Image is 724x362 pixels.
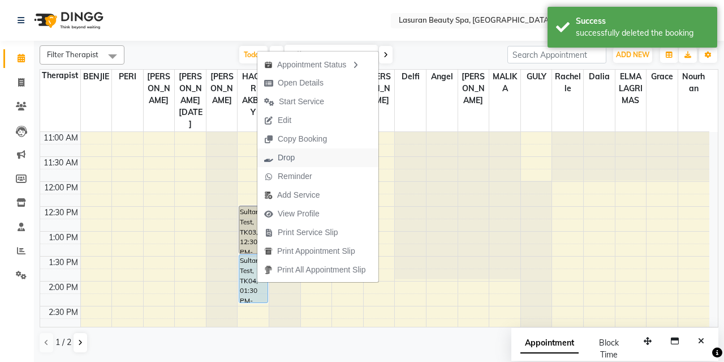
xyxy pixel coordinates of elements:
div: 12:00 PM [42,182,80,194]
span: Delfi [395,70,426,84]
img: printall.png [264,266,273,274]
span: Filter Therapist [47,50,98,59]
span: [PERSON_NAME] [458,70,489,108]
span: Angel [426,70,458,84]
img: apt_status.png [264,61,273,69]
span: Appointment [520,333,579,354]
div: 12:30 PM [42,207,80,219]
img: logo [29,5,106,36]
img: printapt.png [264,247,273,255]
div: 11:30 AM [41,157,80,169]
div: Success [576,15,709,27]
div: Sultanah Test, TK03, 12:30 PM-01:30 PM, [PERSON_NAME] | جلسة [PERSON_NAME] [239,206,267,253]
span: Drop [278,152,295,164]
span: Reminder [278,171,312,182]
span: Rachelle [552,70,583,96]
span: Start Service [279,96,324,108]
span: Edit [278,114,291,126]
div: 11:00 AM [41,132,80,144]
span: Print Appointment Slip [277,245,355,257]
button: Close [693,333,709,350]
span: Block Time [599,338,619,360]
div: 2:00 PM [46,282,80,293]
span: 1 / 2 [55,337,71,348]
span: MALIKA [489,70,520,96]
span: Open Details [278,77,324,89]
span: ELMA LAGRIMAS [615,70,647,108]
span: GULY [521,70,552,84]
div: Sultanah Test, TK04, 01:30 PM-02:30 PM, [PERSON_NAME] | جلسة [PERSON_NAME] [239,255,267,303]
div: Appointment Status [257,54,378,74]
span: Print All Appointment Slip [277,264,365,276]
button: ADD NEW [613,47,652,63]
span: BENJIE [81,70,112,84]
div: successfully deleted the booking [576,27,709,39]
span: Add Service [277,189,320,201]
div: Therapist [40,70,80,82]
input: 2025-09-02 [317,46,373,63]
span: PERI [112,70,143,84]
span: Today [239,46,268,63]
span: Nourhan [678,70,709,96]
div: 1:30 PM [46,257,80,269]
input: Search Appointment [507,46,606,63]
span: Copy Booking [278,133,327,145]
span: Grace [647,70,678,84]
span: View Profile [278,208,320,220]
span: Dalia [584,70,615,84]
span: ADD NEW [616,50,649,59]
span: Print Service Slip [278,227,338,239]
div: 2:30 PM [46,306,80,318]
img: add-service.png [264,191,273,199]
span: [PERSON_NAME][DATE] [175,70,206,131]
span: [PERSON_NAME] [206,70,238,108]
span: HACER AKBAY [238,70,269,120]
span: [PERSON_NAME] [144,70,175,108]
div: 1:00 PM [46,232,80,244]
